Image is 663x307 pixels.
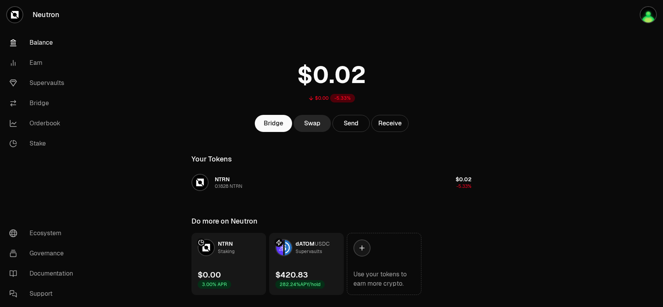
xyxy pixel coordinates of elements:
a: Supervaults [3,73,84,93]
a: NTRN LogoNTRNStaking$0.003.00% APR [191,233,266,295]
div: 282.24% APY/hold [275,280,325,289]
button: Receive [371,115,409,132]
div: Staking [218,248,235,255]
span: $0.02 [456,176,472,183]
div: $420.83 [275,269,308,280]
span: NTRN [218,240,233,247]
a: Swap [294,115,331,132]
span: NTRN [215,176,230,183]
a: Stake [3,134,84,154]
div: Supervaults [296,248,322,255]
button: Send [332,115,370,132]
img: USDC Logo [285,240,292,255]
button: NTRN LogoNTRN0.1828 NTRN$0.02-5.33% [187,171,476,194]
div: $0.00 [198,269,221,280]
span: USDC [315,240,330,247]
img: NTRN Logo [198,240,214,255]
a: Documentation [3,264,84,284]
a: Balance [3,33,84,53]
a: dATOM LogoUSDC LogodATOMUSDCSupervaults$420.83282.24%APY/hold [269,233,344,295]
img: sw-firefox [640,7,656,23]
div: Your Tokens [191,154,232,165]
div: -5.33% [330,94,355,102]
div: 3.00% APR [198,280,231,289]
a: Use your tokens to earn more crypto. [347,233,421,295]
a: Support [3,284,84,304]
img: NTRN Logo [192,175,208,190]
a: Bridge [255,115,292,132]
img: dATOM Logo [276,240,283,255]
div: Use your tokens to earn more crypto. [353,270,415,288]
div: Do more on Neutron [191,216,258,227]
a: Orderbook [3,113,84,134]
a: Earn [3,53,84,73]
a: Ecosystem [3,223,84,243]
span: -5.33% [456,183,472,189]
div: 0.1828 NTRN [215,183,242,189]
a: Bridge [3,93,84,113]
div: $0.00 [315,95,329,101]
a: Governance [3,243,84,264]
span: dATOM [296,240,315,247]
